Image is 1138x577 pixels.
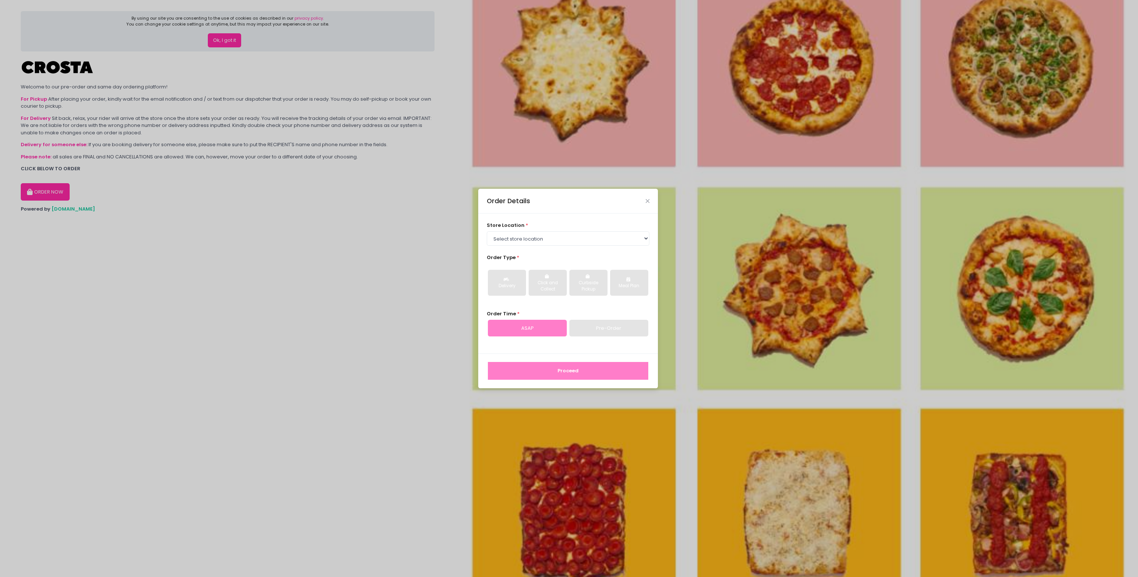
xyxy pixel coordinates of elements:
div: Order Details [487,196,530,206]
div: Curbside Pickup [575,280,602,293]
div: Delivery [493,283,521,289]
span: store location [487,222,525,229]
button: Click and Collect [529,270,567,296]
button: Delivery [488,270,526,296]
div: Meal Plan [615,283,643,289]
div: Click and Collect [534,280,562,293]
button: Close [646,199,649,203]
button: Curbside Pickup [569,270,608,296]
button: Meal Plan [610,270,648,296]
button: Proceed [488,362,648,380]
span: Order Type [487,254,516,261]
span: Order Time [487,310,516,317]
